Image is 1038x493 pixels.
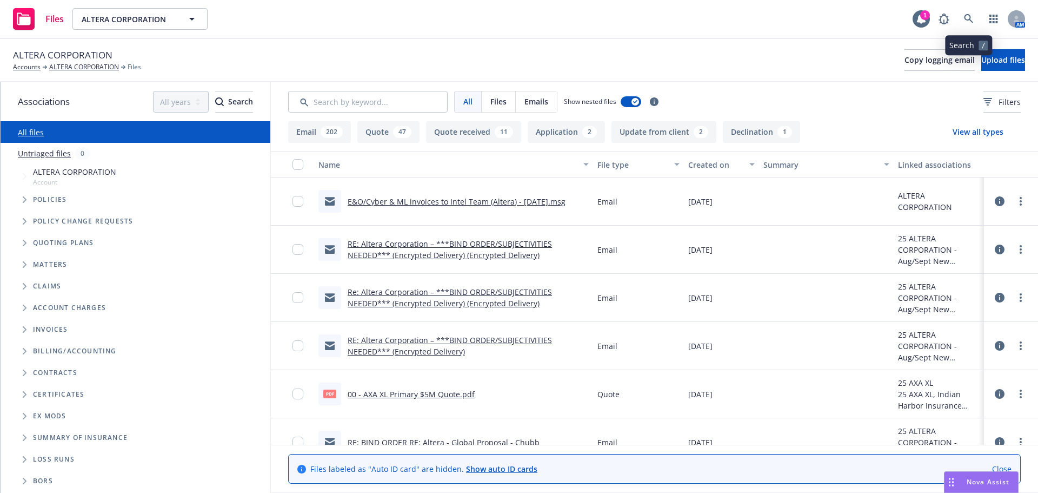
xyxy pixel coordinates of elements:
span: Policies [33,196,67,203]
div: Name [318,159,577,170]
div: ALTERA CORPORATION [898,190,980,213]
span: Email [597,340,617,352]
input: Search by keyword... [288,91,448,113]
a: Re: Altera Corporation – ***BIND ORDER/SUBJECTIVITIES NEEDED*** (Encrypted Delivery) (Encrypted D... [348,287,552,308]
span: Files [45,15,64,23]
span: Files [490,96,507,107]
div: 1 [920,10,930,20]
a: Show auto ID cards [466,464,537,474]
span: Quoting plans [33,240,94,246]
div: 0 [75,147,90,160]
span: [DATE] [688,244,713,255]
span: Claims [33,283,61,290]
div: 25 AXA XL [898,377,980,389]
div: File type [597,159,667,170]
span: All [463,96,473,107]
span: Contracts [33,370,77,376]
button: Quote received [426,121,521,143]
button: Upload files [981,49,1025,71]
a: more [1014,436,1027,449]
div: 1 [777,126,792,138]
button: Name [314,152,593,178]
span: Email [597,196,617,207]
div: 25 ALTERA CORPORATION - Aug/Sept New Program Quoting Plan [898,233,980,267]
button: Copy logging email [904,49,975,71]
span: [DATE] [688,196,713,207]
span: Show nested files [564,97,616,106]
input: Toggle Row Selected [292,437,303,448]
span: BORs [33,478,53,484]
a: more [1014,243,1027,256]
span: ALTERA CORPORATION [13,48,112,62]
span: [DATE] [688,389,713,400]
div: 25 ALTERA CORPORATION - Aug/Sept New Program Quoting Plan [898,329,980,363]
button: Filters [983,91,1021,113]
span: Policy change requests [33,218,133,225]
div: Drag to move [944,472,958,492]
a: more [1014,195,1027,208]
a: All files [18,127,44,137]
a: more [1014,387,1027,400]
span: Billing/Accounting [33,348,117,354]
span: Loss Runs [33,456,75,463]
div: Tree Example [1,164,270,340]
span: Filters [999,96,1021,108]
a: Accounts [13,62,41,72]
div: 25 ALTERA CORPORATION - Aug/Sept New Program Quoting Plan [898,425,980,459]
span: Email [597,292,617,304]
div: 2 [582,126,597,138]
span: [DATE] [688,340,713,352]
span: Email [597,244,617,255]
span: Nova Assist [967,477,1009,487]
button: Update from client [611,121,716,143]
span: ALTERA CORPORATION [82,14,175,25]
input: Toggle Row Selected [292,389,303,399]
a: more [1014,291,1027,304]
a: RE: Altera Corporation – ***BIND ORDER/SUBJECTIVITIES NEEDED*** (Encrypted Delivery) (Encrypted D... [348,239,552,260]
span: Associations [18,95,70,109]
a: Report a Bug [933,8,955,30]
div: Linked associations [898,159,980,170]
span: Certificates [33,391,84,398]
a: 00 - AXA XL Primary $5M Quote.pdf [348,389,475,399]
a: E&O/Cyber & ML invoices to Intel Team (Altera) - [DATE].msg [348,196,565,207]
button: Nova Assist [944,471,1019,493]
input: Toggle Row Selected [292,340,303,351]
a: RE: BIND ORDER RE: Altera - Global Proposal - Chubb [348,437,540,448]
div: Folder Tree Example [1,340,270,492]
a: Switch app [983,8,1004,30]
button: Application [528,121,605,143]
a: RE: Altera Corporation – ***BIND ORDER/SUBJECTIVITIES NEEDED*** (Encrypted Delivery) [348,335,552,357]
span: [DATE] [688,437,713,448]
div: 47 [393,126,411,138]
span: [DATE] [688,292,713,304]
a: more [1014,339,1027,352]
div: 25 ALTERA CORPORATION - Aug/Sept New Program Quoting Plan [898,281,980,315]
span: Matters [33,261,67,268]
span: Summary of insurance [33,435,128,441]
button: Summary [759,152,894,178]
span: Account [33,178,116,187]
div: 25 AXA XL, Indian Harbor Insurance Company - AXA XL [898,389,980,411]
div: Search [215,91,253,112]
span: ALTERA CORPORATION [33,166,116,178]
svg: Search [215,97,224,106]
a: Search [958,8,980,30]
button: Declination [723,121,800,143]
button: Email [288,121,351,143]
input: Toggle Row Selected [292,196,303,207]
button: View all types [935,121,1021,143]
div: Summary [763,159,877,170]
span: Emails [524,96,548,107]
div: 11 [495,126,513,138]
span: Filters [983,96,1021,108]
span: Upload files [981,55,1025,65]
span: Files labeled as "Auto ID card" are hidden. [310,463,537,475]
span: Ex Mods [33,413,66,419]
button: File type [593,152,683,178]
input: Toggle Row Selected [292,244,303,255]
span: Invoices [33,326,68,333]
div: Created on [688,159,743,170]
span: Quote [597,389,620,400]
a: Files [9,4,68,34]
